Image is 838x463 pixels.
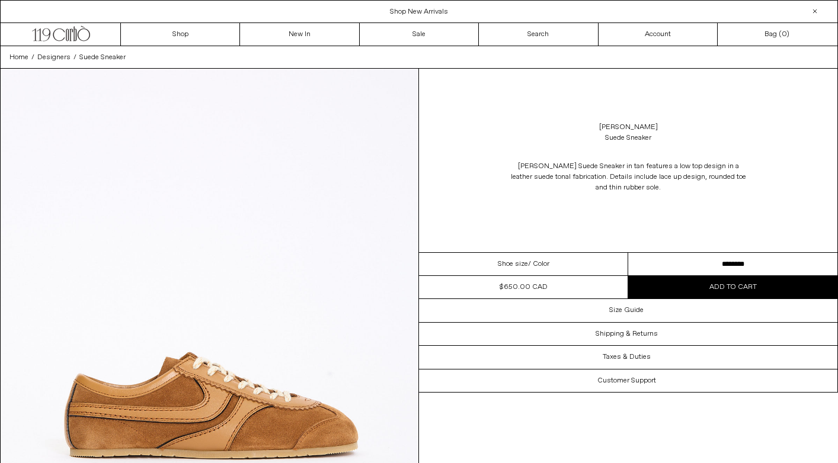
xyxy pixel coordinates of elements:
a: Account [599,23,718,46]
a: Bag () [718,23,837,46]
h3: Shipping & Returns [596,330,658,338]
a: New In [240,23,359,46]
span: Shoe size [498,259,528,269]
a: Shop [121,23,240,46]
h3: Taxes & Duties [603,353,651,361]
span: 0 [782,30,786,39]
span: / Color [528,259,549,269]
h3: Size Guide [609,306,644,314]
a: Shop New Arrivals [390,7,448,17]
span: ) [782,29,789,40]
a: Home [9,52,28,63]
a: Designers [37,52,71,63]
span: Suede Sneaker [79,53,126,62]
button: Add to cart [628,276,837,298]
span: Add to cart [709,282,757,292]
span: / [31,52,34,63]
span: / [73,52,76,63]
a: Suede Sneaker [79,52,126,63]
a: Sale [360,23,479,46]
a: Search [479,23,598,46]
span: Designers [37,53,71,62]
span: Home [9,53,28,62]
p: [PERSON_NAME] Suede Sneaker in tan features a low top design in a leather suede tonal fabrication... [510,155,747,199]
h3: Customer Support [597,377,656,385]
a: [PERSON_NAME] [599,122,658,133]
div: Suede Sneaker [605,133,651,143]
span: $650.00 CAD [500,282,548,292]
